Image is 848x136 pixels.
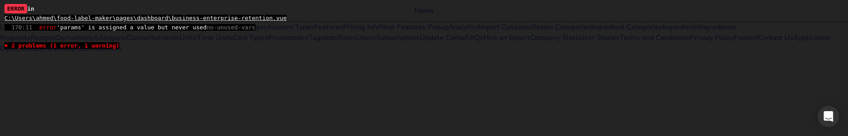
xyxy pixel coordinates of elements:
[39,24,57,31] span: error
[4,24,256,31] span: 'params' is assigned a value but never used
[4,4,844,51] div: in
[207,24,256,31] span: no-unused-vars
[4,15,287,21] u: C:\Users\ahmed\food-label-maker\pages\dashboard\business-enterprise-retention.vue
[818,106,839,127] div: Open Intercom Messenger
[12,24,32,31] span: 170:11
[4,4,27,13] span: ERROR
[4,42,119,49] span: ✖ 2 problems (1 error, 1 warning)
